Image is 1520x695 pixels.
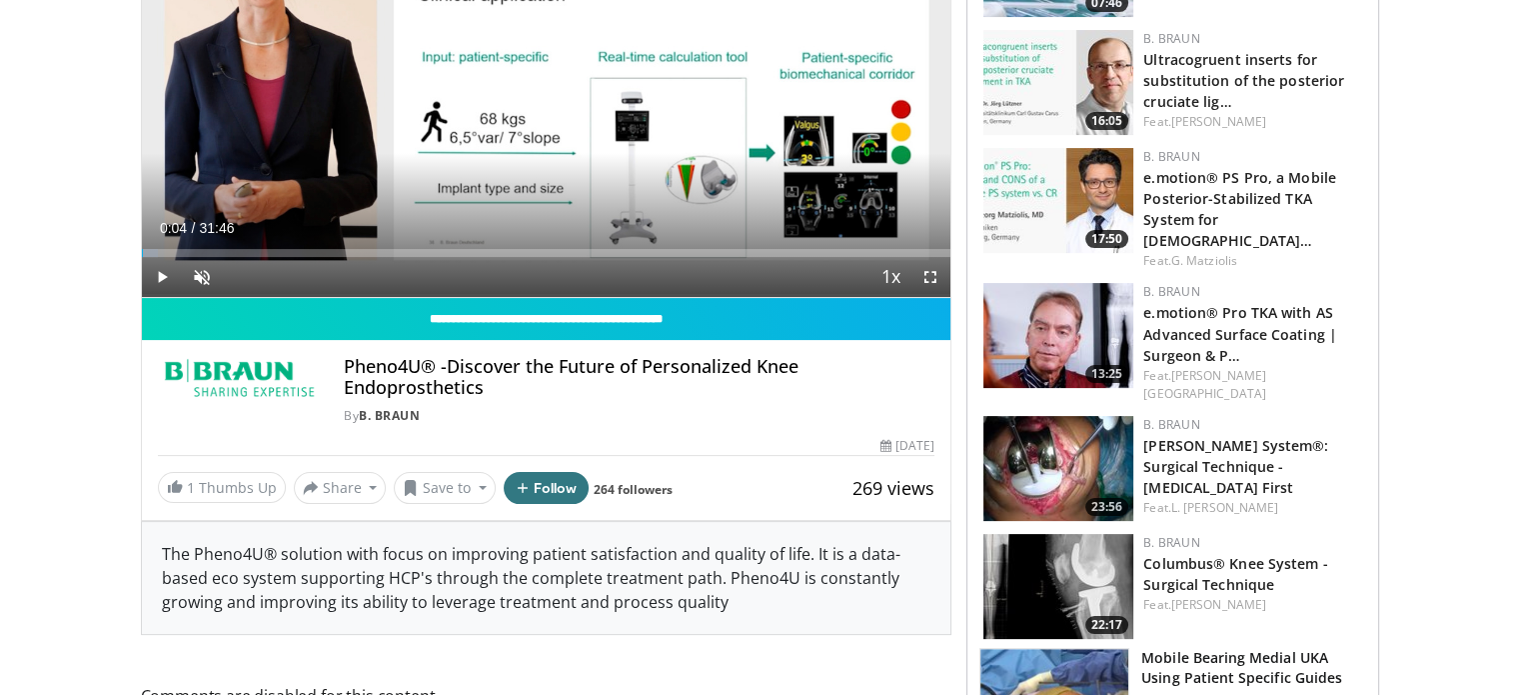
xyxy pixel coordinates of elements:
span: 0:04 [160,220,187,236]
span: 1 [187,478,195,497]
img: 4a4d165b-5ed0-41ca-be29-71c5198e53ff.150x105_q85_crop-smart_upscale.jpg [983,416,1133,521]
div: Feat. [1143,252,1362,270]
a: 17:50 [983,148,1133,253]
a: B. Braun [1143,30,1199,47]
span: 23:56 [1085,498,1128,516]
a: [PERSON_NAME] System®: Surgical Technique - [MEDICAL_DATA] First [1143,436,1328,497]
a: [PERSON_NAME] [1171,596,1266,613]
div: Feat. [1143,113,1362,131]
span: 16:05 [1085,112,1128,130]
div: Feat. [1143,596,1362,614]
a: G. Matziolis [1171,252,1237,269]
img: a8b7e5a2-25ca-4276-8f35-b38cb9d0b86e.jpg.150x105_q85_crop-smart_upscale.jpg [983,30,1133,135]
a: 1 Thumbs Up [158,472,286,503]
button: Fullscreen [910,257,950,297]
div: Progress Bar [142,249,951,257]
button: Follow [504,472,590,504]
button: Playback Rate [870,257,910,297]
a: L. [PERSON_NAME] [1171,499,1279,516]
button: Share [294,472,387,504]
a: Ultracogruent inserts for substitution of the posterior cruciate lig… [1143,50,1344,111]
div: The Pheno4U® solution with focus on improving patient satisfaction and quality of life. It is a d... [142,522,951,634]
a: B. Braun [359,407,420,424]
img: dbbb5c7c-7579-451c-b42f-1be61474113b.150x105_q85_crop-smart_upscale.jpg [983,534,1133,639]
img: 736b5b8a-67fc-4bd0-84e2-6e087e871c91.jpg.150x105_q85_crop-smart_upscale.jpg [983,148,1133,253]
a: 23:56 [983,416,1133,521]
span: / [192,220,196,236]
div: [DATE] [880,437,934,455]
img: f88d572f-65f3-408b-9f3b-ea9705faeea4.150x105_q85_crop-smart_upscale.jpg [983,283,1133,388]
button: Unmute [182,257,222,297]
a: Columbus® Knee System - Surgical Technique [1143,554,1327,594]
a: e.motion® PS Pro, a Mobile Posterior-Stabilized TKA System for [DEMOGRAPHIC_DATA]… [1143,168,1336,250]
a: 264 followers [594,481,673,498]
a: 13:25 [983,283,1133,388]
span: 269 views [852,476,934,500]
h4: Pheno4U® -Discover the Future of Personalized Knee Endoprosthetics [344,356,934,399]
span: 17:50 [1085,230,1128,248]
span: 13:25 [1085,365,1128,383]
a: [PERSON_NAME] [1171,113,1266,130]
a: e.motion® Pro TKA with AS Advanced Surface Coating | Surgeon & P… [1143,303,1337,364]
a: B. Braun [1143,416,1199,433]
button: Save to [394,472,496,504]
button: Play [142,257,182,297]
span: 31:46 [199,220,234,236]
a: [PERSON_NAME][GEOGRAPHIC_DATA] [1143,367,1266,402]
span: 22:17 [1085,616,1128,634]
div: Feat. [1143,499,1362,517]
div: By [344,407,934,425]
a: B. Braun [1143,148,1199,165]
a: B. Braun [1143,283,1199,300]
img: B. Braun [158,356,321,404]
a: 16:05 [983,30,1133,135]
a: B. Braun [1143,534,1199,551]
h3: Mobile Bearing Medial UKA Using Patient Specific Guides [1141,648,1366,688]
a: 22:17 [983,534,1133,639]
div: Feat. [1143,367,1362,403]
